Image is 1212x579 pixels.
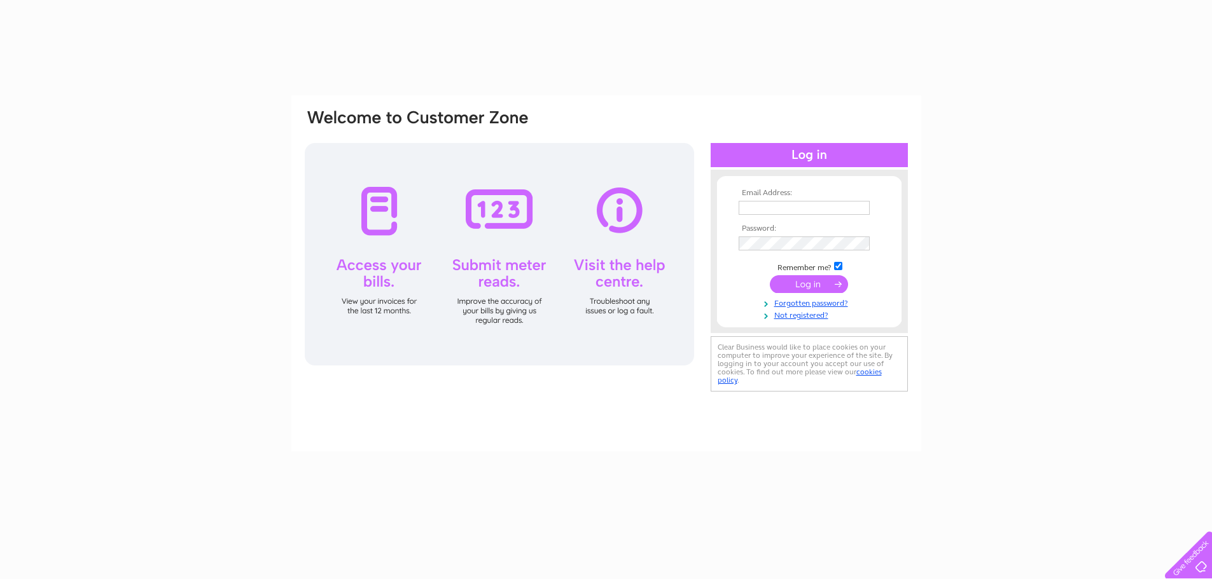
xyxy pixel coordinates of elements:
a: cookies policy [718,367,882,385]
th: Password: [735,224,883,233]
td: Remember me? [735,260,883,273]
div: Clear Business would like to place cookies on your computer to improve your experience of the sit... [711,336,908,392]
a: Forgotten password? [739,296,883,308]
th: Email Address: [735,189,883,198]
input: Submit [770,275,848,293]
a: Not registered? [739,308,883,320]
